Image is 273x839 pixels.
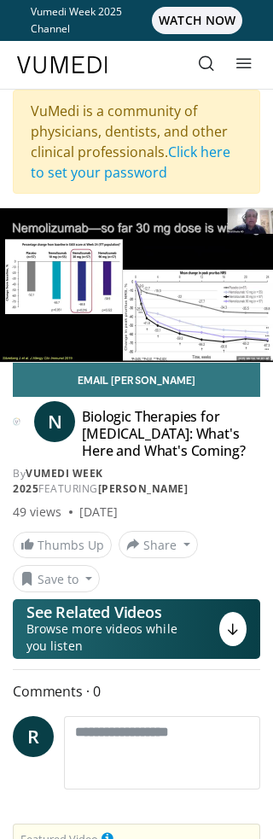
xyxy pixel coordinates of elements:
span: WATCH NOW [152,7,242,34]
img: VuMedi Logo [17,56,107,73]
button: Save to [13,565,100,592]
a: N [34,401,75,442]
div: By FEATURING [13,466,260,497]
img: Vumedi Week 2025 [13,408,20,435]
a: [PERSON_NAME] [98,481,189,496]
a: Thumbs Up [13,532,112,558]
a: R [13,716,54,757]
button: See Related Videos Browse more videos while you listen [13,599,260,659]
button: Share [119,531,198,558]
h4: Biologic Therapies for [MEDICAL_DATA]: What's Here and What's Coming? [82,408,253,459]
span: Comments 0 [13,680,260,702]
span: Browse more videos while you listen [26,621,194,655]
div: [DATE] [79,504,118,521]
a: Vumedi Week 2025 [13,466,103,496]
div: VuMedi is a community of physicians, dentists, and other clinical professionals. [13,90,260,194]
a: Email [PERSON_NAME] [13,363,260,397]
p: See Related Videos [26,603,194,621]
span: 49 views [13,504,62,521]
